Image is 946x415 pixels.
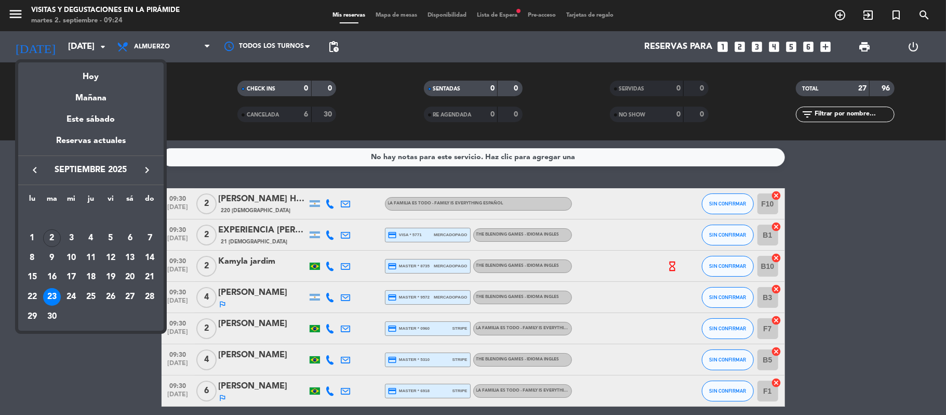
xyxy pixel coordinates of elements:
div: 28 [141,288,158,306]
td: 22 de septiembre de 2025 [22,287,42,307]
div: 30 [43,308,61,326]
div: 8 [23,249,41,267]
td: 2 de septiembre de 2025 [42,228,62,248]
div: 11 [82,249,100,267]
th: martes [42,193,62,209]
th: sábado [121,193,140,209]
td: 5 de septiembre de 2025 [101,228,121,248]
div: 26 [102,288,119,306]
button: keyboard_arrow_right [138,163,156,177]
td: 11 de septiembre de 2025 [81,248,101,268]
td: 29 de septiembre de 2025 [22,307,42,327]
td: 10 de septiembre de 2025 [61,248,81,268]
td: 7 de septiembre de 2025 [140,228,159,248]
div: 15 [23,268,41,286]
td: 27 de septiembre de 2025 [121,287,140,307]
div: 18 [82,268,100,286]
i: keyboard_arrow_left [29,164,41,176]
div: 23 [43,288,61,306]
span: septiembre 2025 [44,163,138,177]
td: 28 de septiembre de 2025 [140,287,159,307]
td: 19 de septiembre de 2025 [101,267,121,287]
td: 24 de septiembre de 2025 [61,287,81,307]
td: 15 de septiembre de 2025 [22,267,42,287]
td: 1 de septiembre de 2025 [22,228,42,248]
td: 6 de septiembre de 2025 [121,228,140,248]
div: 1 [23,229,41,247]
div: Mañana [18,84,164,105]
button: keyboard_arrow_left [25,163,44,177]
div: 9 [43,249,61,267]
th: jueves [81,193,101,209]
td: SEP. [22,209,159,228]
div: 19 [102,268,119,286]
td: 14 de septiembre de 2025 [140,248,159,268]
div: 7 [141,229,158,247]
td: 21 de septiembre de 2025 [140,267,159,287]
td: 20 de septiembre de 2025 [121,267,140,287]
div: 22 [23,288,41,306]
td: 13 de septiembre de 2025 [121,248,140,268]
div: 20 [121,268,139,286]
div: 3 [62,229,80,247]
div: 14 [141,249,158,267]
th: miércoles [61,193,81,209]
td: 26 de septiembre de 2025 [101,287,121,307]
div: 10 [62,249,80,267]
td: 23 de septiembre de 2025 [42,287,62,307]
td: 9 de septiembre de 2025 [42,248,62,268]
div: 25 [82,288,100,306]
td: 4 de septiembre de 2025 [81,228,101,248]
div: Reservas actuales [18,134,164,155]
th: domingo [140,193,159,209]
th: viernes [101,193,121,209]
td: 8 de septiembre de 2025 [22,248,42,268]
div: 12 [102,249,119,267]
i: keyboard_arrow_right [141,164,153,176]
div: 24 [62,288,80,306]
div: 13 [121,249,139,267]
div: Este sábado [18,105,164,134]
td: 25 de septiembre de 2025 [81,287,101,307]
div: 2 [43,229,61,247]
div: Hoy [18,62,164,84]
td: 18 de septiembre de 2025 [81,267,101,287]
td: 3 de septiembre de 2025 [61,228,81,248]
div: 6 [121,229,139,247]
td: 12 de septiembre de 2025 [101,248,121,268]
td: 16 de septiembre de 2025 [42,267,62,287]
td: 17 de septiembre de 2025 [61,267,81,287]
div: 29 [23,308,41,326]
div: 4 [82,229,100,247]
div: 16 [43,268,61,286]
div: 27 [121,288,139,306]
th: lunes [22,193,42,209]
td: 30 de septiembre de 2025 [42,307,62,327]
div: 21 [141,268,158,286]
div: 5 [102,229,119,247]
div: 17 [62,268,80,286]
